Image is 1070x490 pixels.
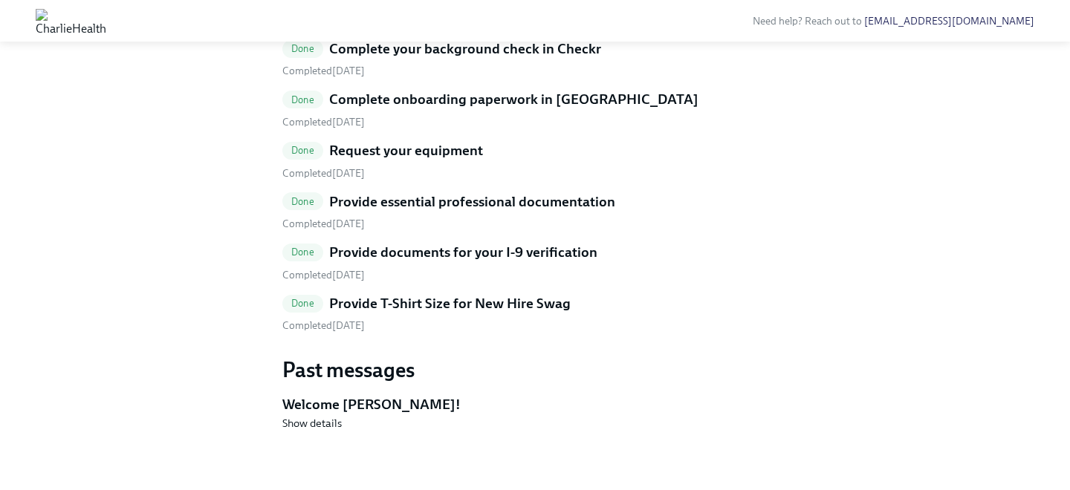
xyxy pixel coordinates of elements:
[864,15,1034,27] a: [EMAIL_ADDRESS][DOMAIN_NAME]
[282,145,323,156] span: Done
[329,243,597,262] h5: Provide documents for your I-9 verification
[282,167,365,180] span: Tuesday, August 12th 2025, 12:16 pm
[329,141,483,160] h5: Request your equipment
[282,218,365,230] span: Friday, August 22nd 2025, 3:57 pm
[282,356,788,383] h3: Past messages
[282,319,365,332] span: Tuesday, August 12th 2025, 12:18 pm
[329,90,698,109] h5: Complete onboarding paperwork in [GEOGRAPHIC_DATA]
[282,116,365,128] span: Tuesday, August 12th 2025, 12:16 pm
[282,246,323,258] span: Done
[282,243,788,282] a: DoneProvide documents for your I-9 verification Completed[DATE]
[282,65,365,77] span: Tuesday, August 12th 2025, 12:16 pm
[329,39,601,59] h5: Complete your background check in Checkr
[282,416,342,431] button: Show details
[282,196,323,207] span: Done
[329,294,571,313] h5: Provide T-Shirt Size for New Hire Swag
[282,43,323,54] span: Done
[282,269,365,281] span: Tuesday, August 19th 2025, 10:39 am
[36,9,106,33] img: CharlieHealth
[282,294,788,333] a: DoneProvide T-Shirt Size for New Hire Swag Completed[DATE]
[282,141,788,180] a: DoneRequest your equipment Completed[DATE]
[329,192,615,212] h5: Provide essential professional documentation
[282,192,788,232] a: DoneProvide essential professional documentation Completed[DATE]
[282,90,788,129] a: DoneComplete onboarding paperwork in [GEOGRAPHIC_DATA] Completed[DATE]
[282,94,323,105] span: Done
[282,395,788,414] h5: Welcome [PERSON_NAME]!
[282,39,788,79] a: DoneComplete your background check in Checkr Completed[DATE]
[282,298,323,309] span: Done
[753,15,1034,27] span: Need help? Reach out to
